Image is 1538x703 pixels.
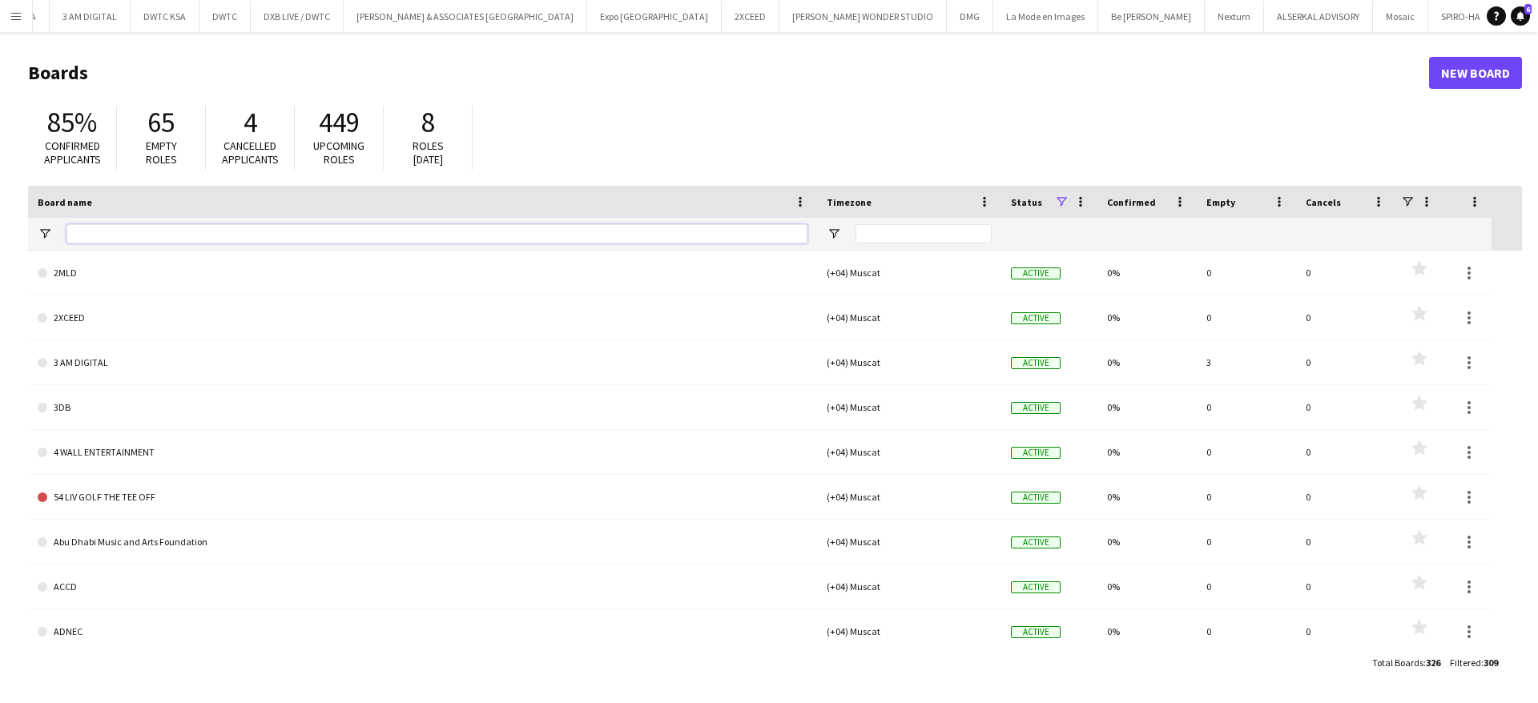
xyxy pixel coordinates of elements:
span: Active [1011,267,1061,279]
button: DWTC [199,1,251,32]
a: ADNEC [38,609,807,654]
span: Upcoming roles [313,139,364,167]
span: Active [1011,536,1061,548]
button: Expo [GEOGRAPHIC_DATA] [587,1,722,32]
span: Total Boards [1372,657,1423,669]
div: 0% [1097,609,1197,653]
span: 326 [1426,657,1440,669]
span: Active [1011,626,1061,638]
span: Roles [DATE] [413,139,444,167]
span: 309 [1484,657,1498,669]
span: Active [1011,402,1061,414]
a: Abu Dhabi Music and Arts Foundation [38,520,807,564]
span: Cancels [1306,196,1341,208]
span: Filtered [1450,657,1481,669]
a: 6 [1511,6,1530,26]
div: 0 [1296,430,1395,474]
div: (+04) Muscat [817,475,1001,519]
span: Confirmed applicants [44,139,101,167]
button: Open Filter Menu [38,227,52,241]
div: 0 [1197,564,1296,609]
span: Active [1011,492,1061,504]
div: 0% [1097,475,1197,519]
div: 0 [1296,385,1395,429]
div: 0% [1097,564,1197,609]
div: 0 [1296,475,1395,519]
div: 0% [1097,295,1197,339]
span: Cancelled applicants [222,139,279,167]
span: Empty roles [146,139,177,167]
span: 85% [47,105,97,140]
button: DXB LIVE / DWTC [251,1,344,32]
span: Timezone [827,196,872,208]
div: 0 [1296,609,1395,653]
div: 0 [1197,295,1296,339]
button: 3 AM DIGITAL [50,1,131,32]
a: New Board [1429,57,1522,89]
div: (+04) Muscat [817,430,1001,474]
input: Timezone Filter Input [856,224,992,243]
button: Mosaic [1373,1,1428,32]
div: 0% [1097,340,1197,384]
button: SPIRO-HABOOB [1428,1,1520,32]
button: Be [PERSON_NAME] [1098,1,1205,32]
div: 0 [1197,430,1296,474]
input: Board name Filter Input [66,224,807,243]
button: DWTC KSA [131,1,199,32]
div: : [1372,647,1440,678]
div: 0% [1097,430,1197,474]
div: 0% [1097,520,1197,564]
span: Active [1011,447,1061,459]
div: 0 [1197,520,1296,564]
div: (+04) Muscat [817,385,1001,429]
button: Open Filter Menu [827,227,841,241]
div: 0 [1197,385,1296,429]
span: 8 [421,105,435,140]
div: 0 [1296,520,1395,564]
span: Confirmed [1107,196,1156,208]
div: 0% [1097,251,1197,295]
span: Status [1011,196,1042,208]
div: 0 [1296,564,1395,609]
span: Active [1011,312,1061,324]
span: 65 [147,105,175,140]
span: Active [1011,357,1061,369]
div: (+04) Muscat [817,609,1001,653]
a: 3 AM DIGITAL [38,340,807,385]
div: (+04) Muscat [817,340,1001,384]
div: (+04) Muscat [817,520,1001,564]
a: 2XCEED [38,295,807,340]
div: 0 [1296,295,1395,339]
div: 0 [1197,609,1296,653]
span: Board name [38,196,92,208]
button: ALSERKAL ADVISORY [1264,1,1373,32]
a: 54 LIV GOLF THE TEE OFF [38,475,807,520]
div: 0 [1197,251,1296,295]
h1: Boards [28,61,1429,85]
a: ACCD [38,564,807,609]
div: (+04) Muscat [817,251,1001,295]
div: 0 [1296,251,1395,295]
span: Active [1011,581,1061,593]
div: 0 [1296,340,1395,384]
button: Nexturn [1205,1,1264,32]
span: 4 [244,105,257,140]
div: (+04) Muscat [817,564,1001,609]
button: [PERSON_NAME] WONDER STUDIO [779,1,947,32]
a: 2MLD [38,251,807,295]
span: 449 [319,105,360,140]
div: : [1450,647,1498,678]
a: 4 WALL ENTERTAINMENT [38,430,807,475]
a: 3DB [38,385,807,430]
div: 0% [1097,385,1197,429]
div: 3 [1197,340,1296,384]
button: [PERSON_NAME] & ASSOCIATES [GEOGRAPHIC_DATA] [344,1,587,32]
button: La Mode en Images [993,1,1098,32]
span: 6 [1524,4,1532,14]
div: (+04) Muscat [817,295,1001,339]
button: DMG [947,1,993,32]
div: 0 [1197,475,1296,519]
span: Empty [1206,196,1235,208]
button: 2XCEED [722,1,779,32]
